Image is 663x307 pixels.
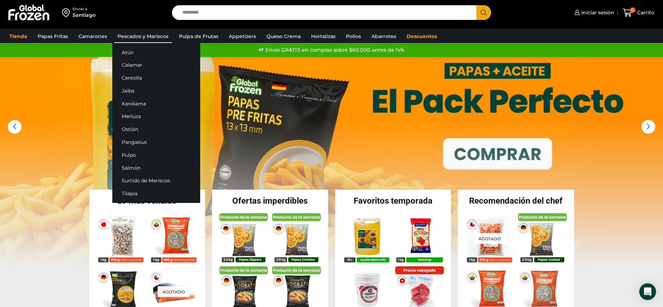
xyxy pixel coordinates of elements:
span: 0 [630,7,635,13]
a: Pollos [342,30,364,43]
a: 0 Carrito [621,5,656,21]
a: Iniciar sesión [573,6,614,20]
img: address-field-icon.svg [62,7,73,19]
a: Descuentos [403,30,440,43]
a: Jaiba [112,84,200,97]
a: Tienda [6,30,31,43]
span: Iniciar sesión [580,9,614,16]
a: Merluza [112,110,200,123]
a: Papas Fritas [34,30,71,43]
div: Enviar a [73,7,96,12]
p: Agotado [474,233,506,244]
a: Queso Crema [263,30,304,43]
a: Salmón [112,161,200,174]
span: Carrito [635,9,654,16]
a: Pulpo [112,148,200,161]
h2: Lo más vendido [89,197,205,205]
a: Kanikama [112,97,200,110]
h2: Recomendación del chef [458,197,574,205]
div: Previous slide [8,120,22,134]
div: Next slide [641,120,655,134]
a: Tilapia [112,187,200,200]
a: Surtido de Mariscos [112,174,200,187]
div: Open Intercom Messenger [639,283,656,300]
div: Santiago [73,12,96,19]
a: Pangasius [112,136,200,149]
a: Calamar [112,59,200,72]
h2: Ofertas imperdibles [212,197,328,205]
a: Hortalizas [308,30,339,43]
a: Appetizers [225,30,259,43]
p: Agotado [157,286,189,297]
a: Abarrotes [368,30,400,43]
a: Pescados y Mariscos [114,30,172,43]
a: Pulpa de Frutas [175,30,222,43]
a: Centolla [112,72,200,85]
button: Search button [476,5,491,20]
a: Atún [112,46,200,59]
a: Ostión [112,123,200,136]
a: Camarones [75,30,111,43]
h2: Favoritos temporada [335,197,451,205]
